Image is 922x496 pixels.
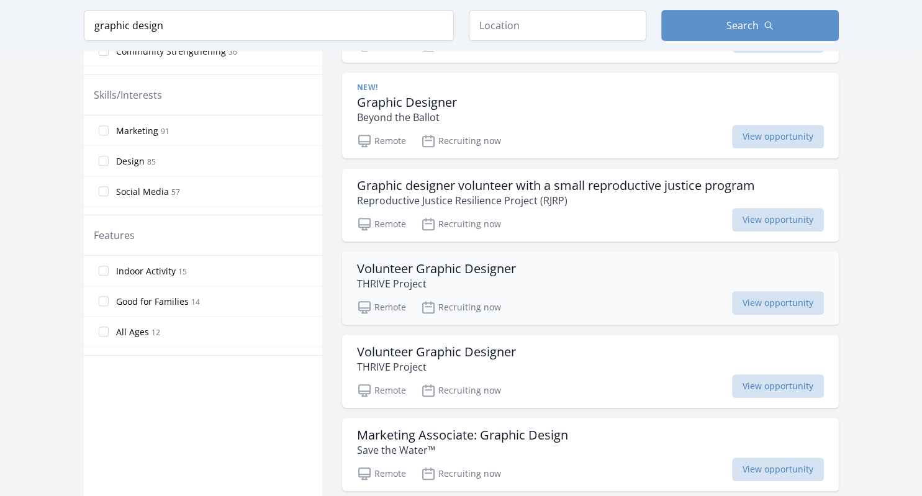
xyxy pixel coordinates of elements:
[732,374,824,398] span: View opportunity
[147,156,156,167] span: 85
[357,466,406,481] p: Remote
[421,383,501,398] p: Recruiting now
[99,266,109,276] input: Indoor Activity 15
[357,95,457,110] h3: Graphic Designer
[357,428,568,443] h3: Marketing Associate: Graphic Design
[116,326,149,338] span: All Ages
[357,383,406,398] p: Remote
[726,18,759,33] span: Search
[732,208,824,232] span: View opportunity
[116,265,176,277] span: Indoor Activity
[116,45,226,58] span: Community Strengthening
[357,345,516,359] h3: Volunteer Graphic Designer
[421,133,501,148] p: Recruiting now
[99,125,109,135] input: Marketing 91
[421,217,501,232] p: Recruiting now
[357,261,516,276] h3: Volunteer Graphic Designer
[469,10,646,41] input: Location
[357,276,516,291] p: THRIVE Project
[99,296,109,306] input: Good for Families 14
[116,186,169,198] span: Social Media
[357,133,406,148] p: Remote
[421,300,501,315] p: Recruiting now
[178,266,187,277] span: 15
[342,418,839,491] a: Marketing Associate: Graphic Design Save the Water™ Remote Recruiting now View opportunity
[161,126,169,137] span: 91
[84,10,454,41] input: Keyword
[357,300,406,315] p: Remote
[99,327,109,336] input: All Ages 12
[116,155,145,168] span: Design
[151,327,160,338] span: 12
[342,168,839,241] a: Graphic designer volunteer with a small reproductive justice program Reproductive Justice Resilie...
[99,46,109,56] input: Community Strengthening 36
[94,88,162,102] legend: Skills/Interests
[116,295,189,308] span: Good for Families
[171,187,180,197] span: 57
[357,359,516,374] p: THRIVE Project
[342,251,839,325] a: Volunteer Graphic Designer THRIVE Project Remote Recruiting now View opportunity
[421,466,501,481] p: Recruiting now
[357,178,755,193] h3: Graphic designer volunteer with a small reproductive justice program
[342,73,839,158] a: New! Graphic Designer Beyond the Ballot Remote Recruiting now View opportunity
[191,297,200,307] span: 14
[116,125,158,137] span: Marketing
[94,228,135,243] legend: Features
[357,217,406,232] p: Remote
[732,291,824,315] span: View opportunity
[228,47,237,57] span: 36
[99,186,109,196] input: Social Media 57
[357,443,568,458] p: Save the Water™
[357,110,457,125] p: Beyond the Ballot
[732,125,824,148] span: View opportunity
[99,156,109,166] input: Design 85
[357,193,755,208] p: Reproductive Justice Resilience Project (RJRP)
[732,458,824,481] span: View opportunity
[342,335,839,408] a: Volunteer Graphic Designer THRIVE Project Remote Recruiting now View opportunity
[661,10,839,41] button: Search
[357,83,378,92] span: New!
